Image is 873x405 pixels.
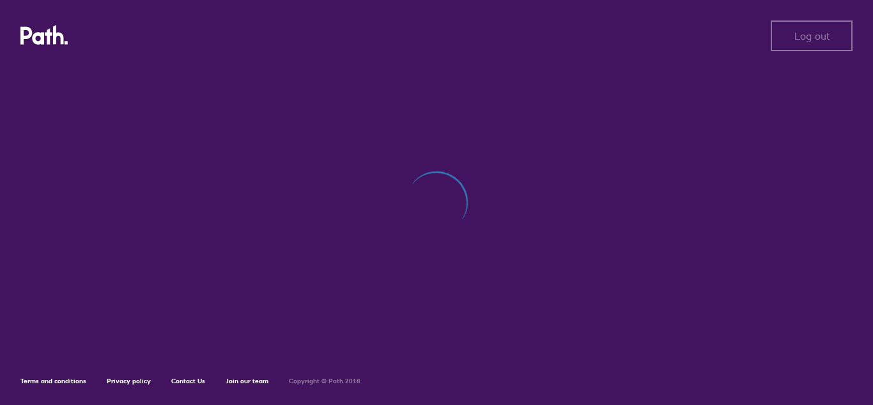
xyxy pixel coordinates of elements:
[107,377,151,385] a: Privacy policy
[226,377,268,385] a: Join our team
[794,30,830,42] span: Log out
[20,377,86,385] a: Terms and conditions
[171,377,205,385] a: Contact Us
[771,20,853,51] button: Log out
[289,377,360,385] h6: Copyright © Path 2018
